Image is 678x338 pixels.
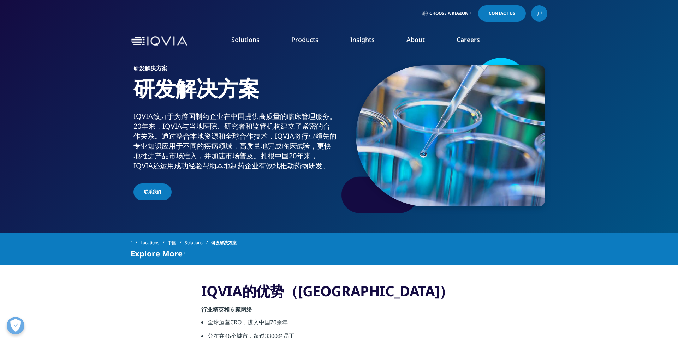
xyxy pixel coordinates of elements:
a: Locations [141,236,168,249]
a: Contact Us [478,5,526,22]
span: Choose a Region [429,11,469,16]
a: Products [291,35,319,44]
a: 中国 [168,236,185,249]
nav: Primary [190,25,547,58]
h1: 研发解决方案 [133,75,337,111]
a: Careers [457,35,480,44]
img: 033_pipette-and-test-tubes.jpg [356,65,545,206]
a: 联系我们 [133,183,172,200]
li: 全球运营CRO，进入中国20余年 [208,318,477,332]
div: IQVIA致力于为跨国制药企业在中国提供高质量的临床管理服务。20年来，IQVIA与当地医院、研究者和监管机构建立了紧密的合作关系。通过整合本地资源和全球合作技术，IQVIA将行业领先的专业知识... [133,111,337,171]
a: Insights [350,35,375,44]
span: 研发解决方案 [211,236,237,249]
span: Explore More [131,249,183,258]
h6: 研发解决方案 [133,65,337,75]
span: 联系我们 [144,189,161,195]
a: Solutions [185,236,211,249]
button: 打开偏好 [7,317,24,334]
strong: 行业精英和专家网络 [201,306,252,313]
a: Solutions [231,35,260,44]
a: About [406,35,425,44]
h3: IQVIA的优势（[GEOGRAPHIC_DATA]） [201,282,477,305]
span: Contact Us [489,11,515,16]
